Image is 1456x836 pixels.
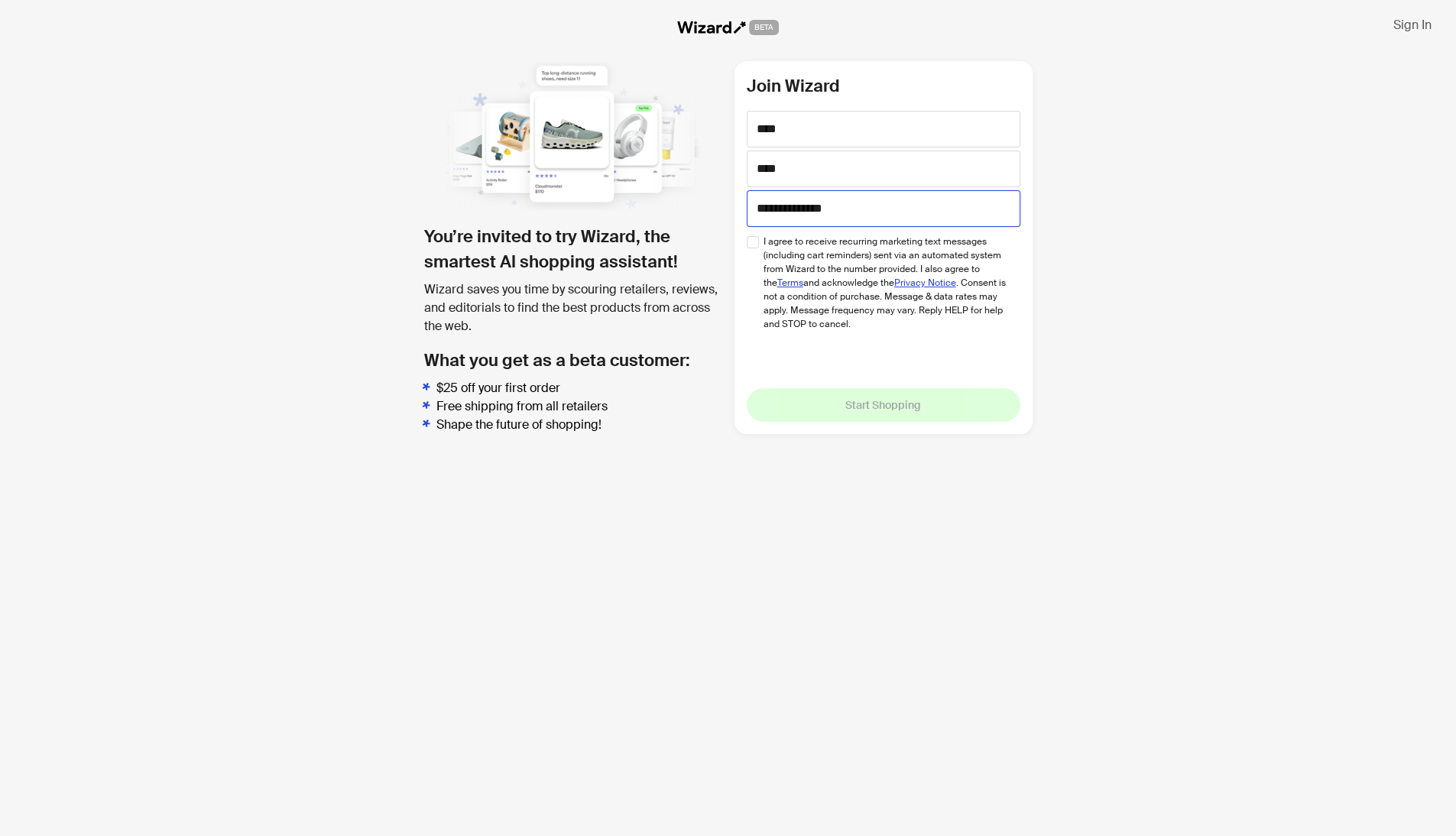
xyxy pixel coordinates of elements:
[424,224,722,274] h1: You’re invited to try Wizard, the smartest AI shopping assistant!
[747,73,1020,99] h2: Join Wizard
[1393,17,1432,33] span: Sign In
[747,388,1020,422] button: Start Shopping
[424,348,722,373] h2: What you get as a beta customer:
[777,277,803,289] a: Terms
[424,280,722,335] div: Wizard saves you time by scouring retailers, reviews, and editorials to find the best products fr...
[436,397,722,416] li: Free shipping from all retailers
[764,235,1009,331] span: I agree to receive recurring marketing text messages (including cart reminders) sent via an autom...
[894,277,956,289] a: Privacy Notice
[436,379,722,397] li: $25 off your first order
[436,416,722,434] li: Shape the future of shopping!
[749,20,779,35] span: BETA
[1381,12,1444,37] button: Sign In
